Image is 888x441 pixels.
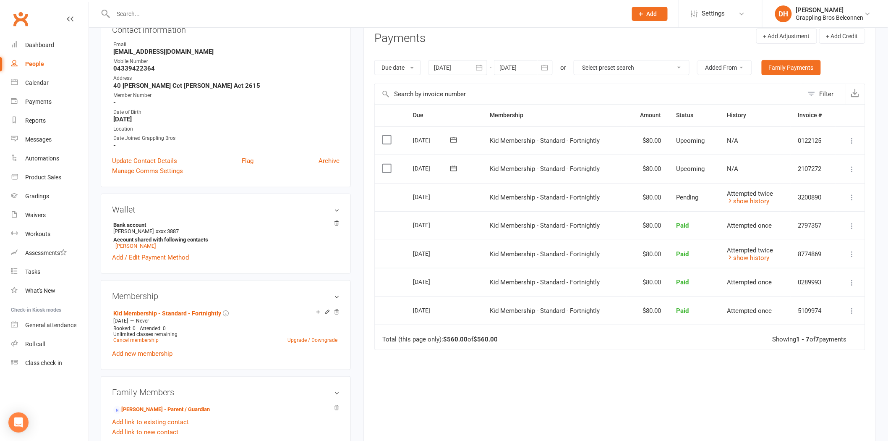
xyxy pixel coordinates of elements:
[482,105,627,126] th: Membership
[11,244,89,262] a: Assessments
[632,7,668,21] button: Add
[413,304,452,317] div: [DATE]
[702,4,725,23] span: Settings
[443,336,468,343] strong: $560.00
[25,287,55,294] div: What's New
[242,156,253,166] a: Flag
[727,307,772,315] span: Attempted once
[25,117,46,124] div: Reports
[25,98,52,105] div: Payments
[112,205,340,214] h3: Wallet
[11,55,89,73] a: People
[115,243,156,249] a: [PERSON_NAME]
[676,137,705,144] span: Upcoming
[8,412,29,433] div: Open Intercom Messenger
[375,84,804,104] input: Search by invoice number
[112,252,189,262] a: Add / Edit Payment Method
[804,84,845,104] button: Filter
[113,125,340,133] div: Location
[113,325,136,331] span: Booked: 0
[727,165,738,173] span: N/A
[112,22,340,34] h3: Contact information
[25,136,52,143] div: Messages
[136,318,149,324] span: Never
[791,126,836,155] td: 0122125
[113,41,340,49] div: Email
[113,48,340,55] strong: [EMAIL_ADDRESS][DOMAIN_NAME]
[490,278,600,286] span: Kid Membership - Standard - Fortnightly
[11,168,89,187] a: Product Sales
[374,32,426,45] h3: Payments
[676,307,689,315] span: Paid
[413,134,452,147] div: [DATE]
[10,8,31,29] a: Clubworx
[25,360,62,366] div: Class check-in
[796,6,864,14] div: [PERSON_NAME]
[156,228,179,234] span: xxxx 3887
[11,111,89,130] a: Reports
[727,247,773,254] span: Attempted twice
[647,10,657,17] span: Add
[111,8,621,20] input: Search...
[627,240,669,268] td: $80.00
[113,236,335,243] strong: Account shared with following contacts
[113,65,340,72] strong: 04339422364
[490,165,600,173] span: Kid Membership - Standard - Fortnightly
[11,73,89,92] a: Calendar
[140,325,166,331] span: Attended: 0
[11,130,89,149] a: Messages
[25,155,59,162] div: Automations
[775,5,792,22] div: DH
[113,74,340,82] div: Address
[113,115,340,123] strong: [DATE]
[113,82,340,89] strong: 40 [PERSON_NAME] Cct [PERSON_NAME] Act 2615
[25,231,50,237] div: Workouts
[11,354,89,373] a: Class kiosk mode
[25,174,61,181] div: Product Sales
[490,307,600,315] span: Kid Membership - Standard - Fortnightly
[413,190,452,203] div: [DATE]
[11,335,89,354] a: Roll call
[112,417,189,427] a: Add link to existing contact
[413,247,452,260] div: [DATE]
[676,278,689,286] span: Paid
[25,322,76,328] div: General attendance
[627,297,669,325] td: $80.00
[762,60,821,75] a: Family Payments
[560,63,566,73] div: or
[113,318,128,324] span: [DATE]
[676,250,689,258] span: Paid
[676,194,699,201] span: Pending
[676,165,705,173] span: Upcoming
[25,79,49,86] div: Calendar
[112,156,177,166] a: Update Contact Details
[374,60,421,75] button: Due date
[719,105,790,126] th: History
[791,183,836,212] td: 3200890
[791,240,836,268] td: 8774869
[697,60,752,75] button: Added From
[112,350,172,357] a: Add new membership
[727,197,769,205] a: show history
[382,336,498,343] div: Total (this page only): of
[25,60,44,67] div: People
[113,331,178,337] span: Unlimited classes remaining
[112,166,183,176] a: Manage Comms Settings
[773,336,847,343] div: Showing of payments
[25,249,67,256] div: Assessments
[490,222,600,229] span: Kid Membership - Standard - Fortnightly
[112,427,178,437] a: Add link to new contact
[413,275,452,288] div: [DATE]
[797,336,810,343] strong: 1 - 7
[627,126,669,155] td: $80.00
[113,310,221,317] a: Kid Membership - Standard - Fortnightly
[11,225,89,244] a: Workouts
[816,336,820,343] strong: 7
[113,337,159,343] a: Cancel membership
[11,92,89,111] a: Payments
[11,187,89,206] a: Gradings
[473,336,498,343] strong: $560.00
[25,42,54,48] div: Dashboard
[627,183,669,212] td: $80.00
[756,29,817,44] button: + Add Adjustment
